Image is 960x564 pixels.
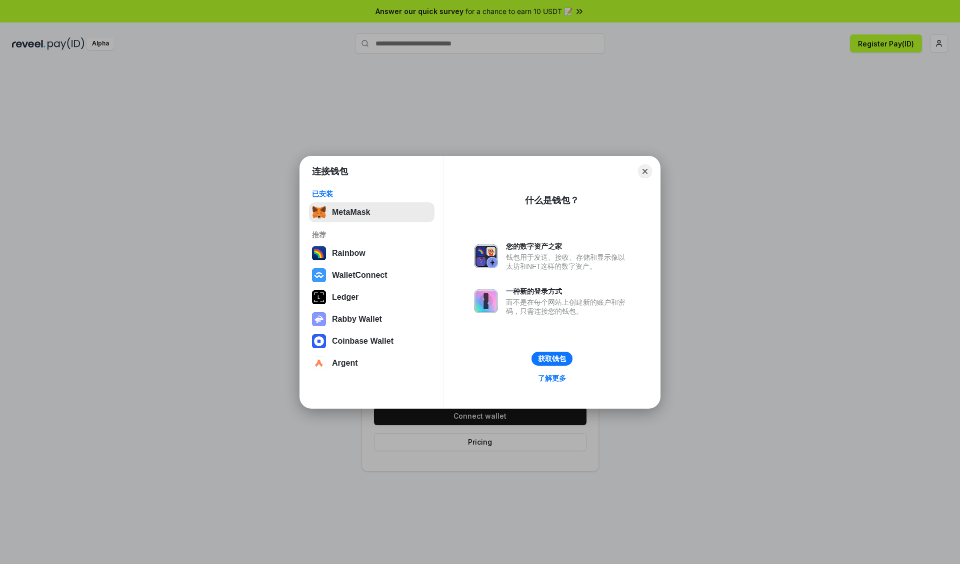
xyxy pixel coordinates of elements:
[309,243,434,263] button: Rainbow
[332,359,358,368] div: Argent
[312,268,326,282] img: svg+xml,%3Csvg%20width%3D%2228%22%20height%3D%2228%22%20viewBox%3D%220%200%2028%2028%22%20fill%3D...
[531,352,572,366] button: 获取钱包
[309,202,434,222] button: MetaMask
[506,253,630,271] div: 钱包用于发送、接收、存储和显示像以太坊和NFT这样的数字资产。
[312,230,431,239] div: 推荐
[309,331,434,351] button: Coinbase Wallet
[312,356,326,370] img: svg+xml,%3Csvg%20width%3D%2228%22%20height%3D%2228%22%20viewBox%3D%220%200%2028%2028%22%20fill%3D...
[312,246,326,260] img: svg+xml,%3Csvg%20width%3D%22120%22%20height%3D%22120%22%20viewBox%3D%220%200%20120%20120%22%20fil...
[474,244,498,268] img: svg+xml,%3Csvg%20xmlns%3D%22http%3A%2F%2Fwww.w3.org%2F2000%2Fsvg%22%20fill%3D%22none%22%20viewBox...
[309,309,434,329] button: Rabby Wallet
[638,164,652,178] button: Close
[309,287,434,307] button: Ledger
[532,372,572,385] a: 了解更多
[506,287,630,296] div: 一种新的登录方式
[309,265,434,285] button: WalletConnect
[312,189,431,198] div: 已安装
[525,194,579,206] div: 什么是钱包？
[309,353,434,373] button: Argent
[312,165,348,177] h1: 连接钱包
[332,293,358,302] div: Ledger
[474,289,498,313] img: svg+xml,%3Csvg%20xmlns%3D%22http%3A%2F%2Fwww.w3.org%2F2000%2Fsvg%22%20fill%3D%22none%22%20viewBox...
[332,271,387,280] div: WalletConnect
[332,249,365,258] div: Rainbow
[312,312,326,326] img: svg+xml,%3Csvg%20xmlns%3D%22http%3A%2F%2Fwww.w3.org%2F2000%2Fsvg%22%20fill%3D%22none%22%20viewBox...
[312,290,326,304] img: svg+xml,%3Csvg%20xmlns%3D%22http%3A%2F%2Fwww.w3.org%2F2000%2Fsvg%22%20width%3D%2228%22%20height%3...
[332,337,393,346] div: Coinbase Wallet
[506,242,630,251] div: 您的数字资产之家
[312,205,326,219] img: svg+xml,%3Csvg%20fill%3D%22none%22%20height%3D%2233%22%20viewBox%3D%220%200%2035%2033%22%20width%...
[332,315,382,324] div: Rabby Wallet
[506,298,630,316] div: 而不是在每个网站上创建新的账户和密码，只需连接您的钱包。
[332,208,370,217] div: MetaMask
[312,334,326,348] img: svg+xml,%3Csvg%20width%3D%2228%22%20height%3D%2228%22%20viewBox%3D%220%200%2028%2028%22%20fill%3D...
[538,374,566,383] div: 了解更多
[538,354,566,363] div: 获取钱包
